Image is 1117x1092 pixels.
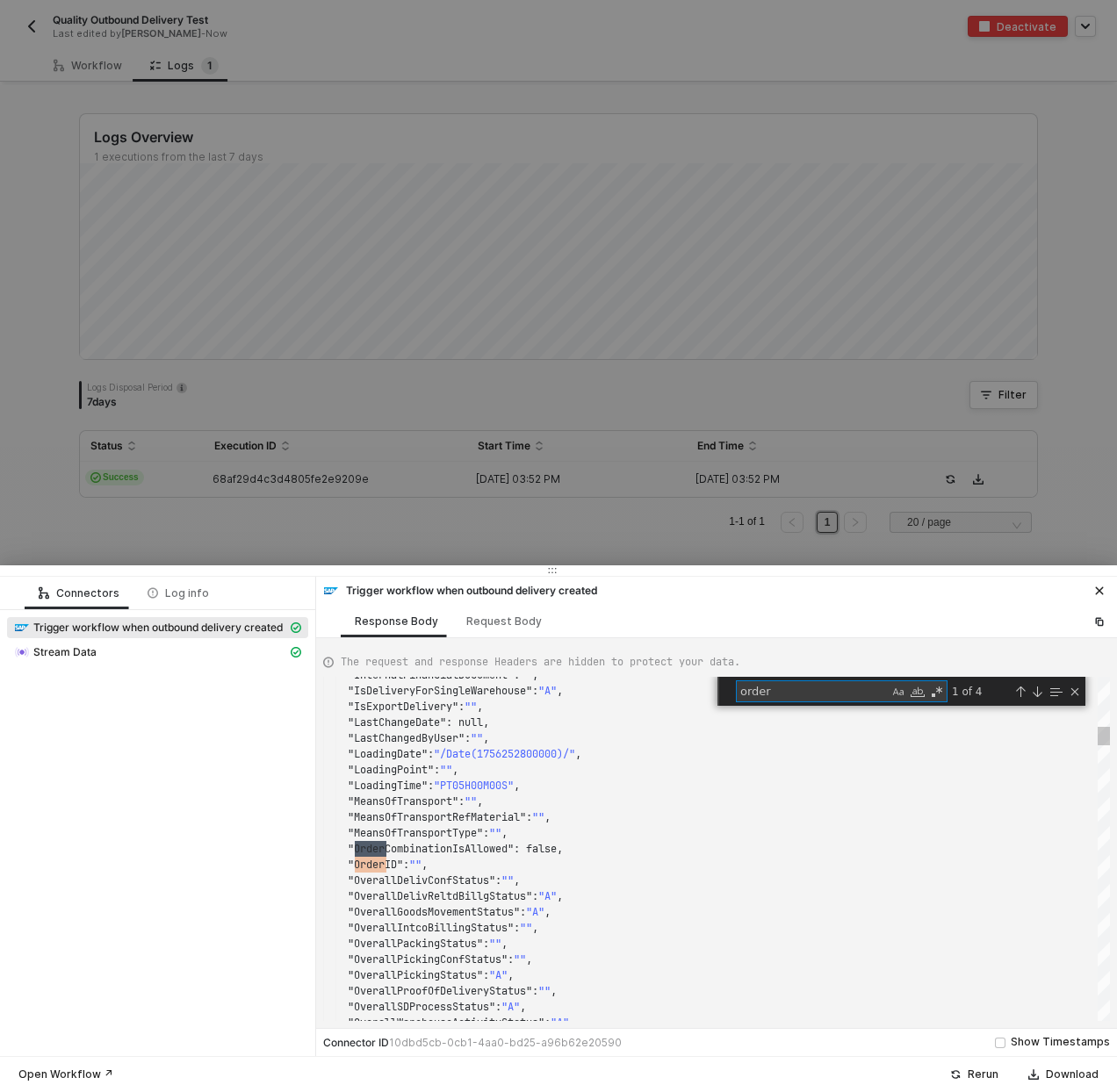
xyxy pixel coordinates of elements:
span: "" [489,937,501,951]
span: "LastChangedByUser" [348,731,465,745]
span: Trigger workflow when outbound delivery created [33,621,283,635]
span: , [557,889,563,903]
span: "A" [538,889,557,903]
div: Trigger workflow when outbound delivery created [323,583,597,599]
span: "" [501,873,514,887]
span: : [520,905,526,919]
span: "A" [551,1016,569,1030]
div: 1 of 4 [950,680,1011,702]
span: icon-close [1094,586,1105,596]
span: : [526,810,532,824]
div: Match Whole Word (⌥⌘W) [909,683,926,700]
div: Download [1046,1067,1099,1081]
span: : [428,747,434,761]
span: "OverallIntcoBillingStatus" [348,921,514,935]
span: "OverallDelivReltdBillgStatus" [348,889,532,903]
span: , [514,779,520,793]
div: Use Regular Expression (⌥⌘R) [928,683,946,700]
span: : null, [446,715,489,729]
div: Open Workflow ↗ [18,1067,113,1081]
span: icon-download [1028,1069,1039,1080]
span: Trigger workflow when outbound delivery created [7,617,308,638]
span: , [551,984,557,998]
span: : [465,731,471,745]
span: "A" [489,968,508,982]
div: Connector ID [323,1036,622,1050]
div: Log info [148,586,209,600]
span: "OverallProofOfDeliveryStatus" [348,984,532,998]
span: , [452,763,458,777]
span: "A" [538,684,557,698]
span: "LoadingPoint" [348,763,434,777]
span: "" [532,810,544,824]
span: "OverallWarehouseActivityStatus" [348,1016,544,1030]
span: , [575,747,581,761]
span: : [532,984,538,998]
div: Next Match (Enter) [1030,685,1044,699]
span: "" [409,858,422,872]
span: : false, [514,842,563,856]
span: , [477,794,483,808]
span: icon-cards [291,622,301,633]
span: , [532,921,538,935]
div: Match Case (⌥⌘C) [890,683,907,700]
div: Request Body [466,614,542,629]
span: "" [471,731,483,745]
span: "MeansOfTransportType" [348,826,483,840]
span: : [508,952,514,966]
span: "LastChangeDate" [348,715,446,729]
div: Show Timestamps [1011,1034,1110,1051]
span: : [514,921,520,935]
span: : [532,684,538,698]
span: : [532,889,538,903]
span: "" [465,794,477,808]
button: Open Workflow ↗ [7,1064,125,1085]
span: : [483,937,489,951]
span: : [458,700,465,714]
span: , [544,905,551,919]
div: Rerun [968,1067,998,1081]
div: Previous Match (⇧Enter) [1013,685,1027,699]
textarea: Find [737,681,889,701]
div: Response Body [355,614,438,629]
span: , [569,1016,575,1030]
span: "" [538,984,551,998]
span: "OverallPackingStatus" [348,937,483,951]
span: "A" [526,905,544,919]
span: 10dbd5cb-0cb1-4aa0-bd25-a96b62e20590 [389,1036,622,1049]
span: , [544,810,551,824]
img: integration-icon [15,621,29,635]
span: Stream Data [33,645,97,659]
span: "OverallGoodsMovementStatus" [348,905,520,919]
span: : [434,763,440,777]
span: "LoadingTime" [348,779,428,793]
span: "/Date(1756252800000)/" [434,747,575,761]
span: , [526,952,532,966]
span: , [477,700,483,714]
span: icon-logic [39,588,49,599]
span: icon-drag-indicator [547,565,558,576]
span: : [483,968,489,982]
span: "OverallPickingStatus" [348,968,483,982]
span: "MeansOfTransportRefMaterial" [348,810,526,824]
img: integration-icon [15,645,29,659]
button: Rerun [939,1064,1010,1085]
span: "MeansOfTransport" [348,794,458,808]
span: Stream Data [7,642,308,663]
span: icon-cards [291,647,301,657]
div: Find in Selection (⌥⌘L) [1046,682,1065,701]
span: , [520,1000,526,1014]
img: integration-icon [324,584,338,598]
span: , [557,684,563,698]
div: Connectors [39,586,119,600]
span: : [495,1000,501,1014]
div: Close (Escape) [1068,685,1082,699]
span: : [483,826,489,840]
span: "" [440,763,452,777]
button: Download [1017,1064,1110,1085]
span: "" [520,921,532,935]
span: icon-copy-paste [1094,616,1105,627]
span: "OrderID" [348,858,403,872]
span: "OverallDelivConfStatus" [348,873,495,887]
span: "OverallSDProcessStatus" [348,1000,495,1014]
